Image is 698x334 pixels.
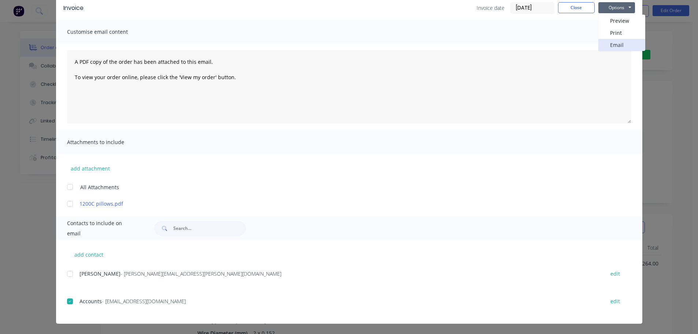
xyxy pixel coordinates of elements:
[598,2,635,13] button: Options
[63,4,84,12] div: Invoice
[67,137,148,147] span: Attachments to include
[102,298,186,305] span: - [EMAIL_ADDRESS][DOMAIN_NAME]
[67,163,114,174] button: add attachment
[80,298,102,305] span: Accounts
[67,50,631,124] textarea: A PDF copy of the order has been attached to this email. To view your order online, please click ...
[598,27,645,39] button: Print
[67,27,148,37] span: Customise email content
[80,200,597,208] a: 1200C pillows.pdf
[606,269,624,279] button: edit
[606,296,624,306] button: edit
[558,2,595,13] button: Close
[67,218,136,239] span: Contacts to include on email
[67,249,111,260] button: add contact
[80,270,121,277] span: [PERSON_NAME]
[598,15,645,27] button: Preview
[598,39,645,51] button: Email
[121,270,281,277] span: - [PERSON_NAME][EMAIL_ADDRESS][PERSON_NAME][DOMAIN_NAME]
[477,4,505,12] span: Invoice date
[80,183,119,191] span: All Attachments
[173,221,246,236] input: Search...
